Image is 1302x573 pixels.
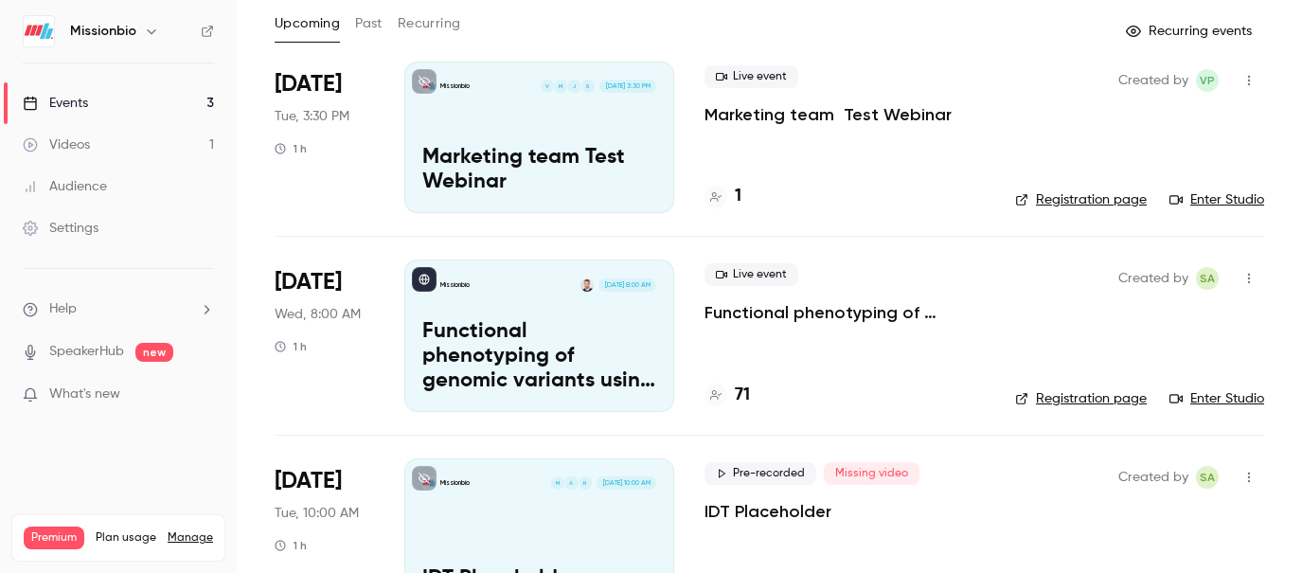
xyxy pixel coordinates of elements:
[1118,69,1188,92] span: Created by
[705,500,831,523] a: IDT Placeholder
[824,462,919,485] span: Missing video
[275,260,374,411] div: Oct 15 Wed, 8:00 AM (America/Los Angeles)
[23,94,88,113] div: Events
[563,475,579,491] div: A
[550,475,565,491] div: M
[597,476,655,490] span: [DATE] 10:00 AM
[168,530,213,546] a: Manage
[705,103,952,126] a: Marketing team Test Webinar
[540,79,555,94] div: V
[23,299,214,319] li: help-dropdown-opener
[735,383,750,408] h4: 71
[275,339,307,354] div: 1 h
[275,267,342,297] span: [DATE]
[705,263,798,286] span: Live event
[135,343,173,362] span: new
[96,530,156,546] span: Plan usage
[1200,69,1215,92] span: VP
[275,62,374,213] div: Oct 7 Tue, 3:30 PM (America/Los Angeles)
[705,462,816,485] span: Pre-recorded
[275,107,349,126] span: Tue, 3:30 PM
[355,9,383,39] button: Past
[275,466,342,496] span: [DATE]
[422,320,656,393] p: Functional phenotyping of genomic variants using joint multiomic single-cell DNA–RNA sequencing
[705,65,798,88] span: Live event
[23,219,98,238] div: Settings
[440,81,470,91] p: Missionbio
[404,260,674,411] a: Functional phenotyping of genomic variants using joint multiomic single-cell DNA–RNA sequencingMi...
[580,79,596,94] div: S
[49,342,124,362] a: SpeakerHub
[598,278,655,292] span: [DATE] 8:00 AM
[398,9,461,39] button: Recurring
[1196,69,1219,92] span: Vanee Pho
[1015,389,1147,408] a: Registration page
[705,383,750,408] a: 71
[422,146,656,195] p: Marketing team Test Webinar
[566,79,581,94] div: J
[404,62,674,213] a: Marketing team Test WebinarMissionbioSJMV[DATE] 3:30 PMMarketing team Test Webinar
[1118,267,1188,290] span: Created by
[275,504,359,523] span: Tue, 10:00 AM
[23,135,90,154] div: Videos
[275,305,361,324] span: Wed, 8:00 AM
[705,301,985,324] a: Functional phenotyping of genomic variants using joint multiomic single-cell DNA–RNA sequencing
[275,9,340,39] button: Upcoming
[1196,267,1219,290] span: Simon Allardice
[1118,466,1188,489] span: Created by
[24,527,84,549] span: Premium
[705,184,741,209] a: 1
[24,16,54,46] img: Missionbio
[1117,16,1264,46] button: Recurring events
[275,141,307,156] div: 1 h
[735,184,741,209] h4: 1
[1200,267,1215,290] span: SA
[1169,190,1264,209] a: Enter Studio
[1169,389,1264,408] a: Enter Studio
[599,80,655,93] span: [DATE] 3:30 PM
[1196,466,1219,489] span: Simon Allardice
[1015,190,1147,209] a: Registration page
[580,278,594,292] img: Dr Dominik Lindenhofer
[440,280,470,290] p: Missionbio
[578,475,593,491] div: N
[49,299,77,319] span: Help
[70,22,136,41] h6: Missionbio
[275,69,342,99] span: [DATE]
[275,538,307,553] div: 1 h
[553,79,568,94] div: M
[440,478,470,488] p: Missionbio
[23,177,107,196] div: Audience
[49,385,120,404] span: What's new
[1200,466,1215,489] span: SA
